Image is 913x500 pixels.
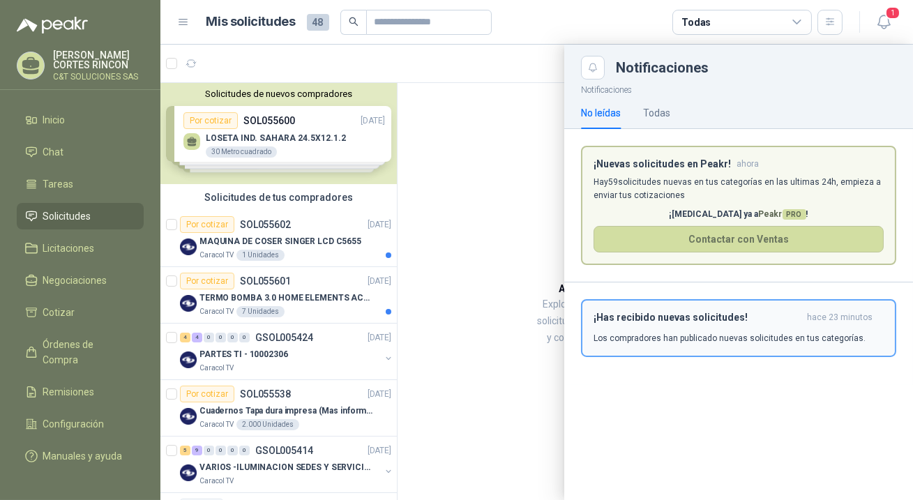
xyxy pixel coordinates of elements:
[17,107,144,133] a: Inicio
[43,112,66,128] span: Inicio
[17,17,88,33] img: Logo peakr
[53,73,144,81] p: C&T SOLUCIONES SAS
[581,299,896,357] button: ¡Has recibido nuevas solicitudes!hace 23 minutos Los compradores han publicado nuevas solicitudes...
[43,384,95,400] span: Remisiones
[871,10,896,35] button: 1
[17,299,144,326] a: Cotizar
[307,14,329,31] span: 48
[594,176,884,202] p: Hay 59 solicitudes nuevas en tus categorías en las ultimas 24h, empieza a enviar tus cotizaciones
[564,79,913,97] p: Notificaciones
[807,312,873,324] span: hace 23 minutos
[681,15,711,30] div: Todas
[594,312,801,324] h3: ¡Has recibido nuevas solicitudes!
[17,171,144,197] a: Tareas
[737,158,759,170] span: ahora
[594,332,866,344] p: Los compradores han publicado nuevas solicitudes en tus categorías.
[17,203,144,229] a: Solicitudes
[643,105,670,121] div: Todas
[43,144,64,160] span: Chat
[594,208,884,221] p: ¡[MEDICAL_DATA] ya a !
[17,411,144,437] a: Configuración
[783,209,806,220] span: PRO
[17,139,144,165] a: Chat
[17,331,144,373] a: Órdenes de Compra
[43,448,123,464] span: Manuales y ayuda
[43,416,105,432] span: Configuración
[594,158,731,170] h3: ¡Nuevas solicitudes en Peakr!
[17,235,144,262] a: Licitaciones
[594,226,884,252] button: Contactar con Ventas
[206,12,296,32] h1: Mis solicitudes
[43,337,130,368] span: Órdenes de Compra
[885,6,900,20] span: 1
[43,209,91,224] span: Solicitudes
[581,56,605,79] button: Close
[17,267,144,294] a: Negociaciones
[616,61,896,75] div: Notificaciones
[581,105,621,121] div: No leídas
[53,50,144,70] p: [PERSON_NAME] CORTES RINCON
[17,379,144,405] a: Remisiones
[43,305,75,320] span: Cotizar
[17,443,144,469] a: Manuales y ayuda
[43,241,95,256] span: Licitaciones
[759,209,806,219] span: Peakr
[43,273,107,288] span: Negociaciones
[349,17,359,26] span: search
[43,176,74,192] span: Tareas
